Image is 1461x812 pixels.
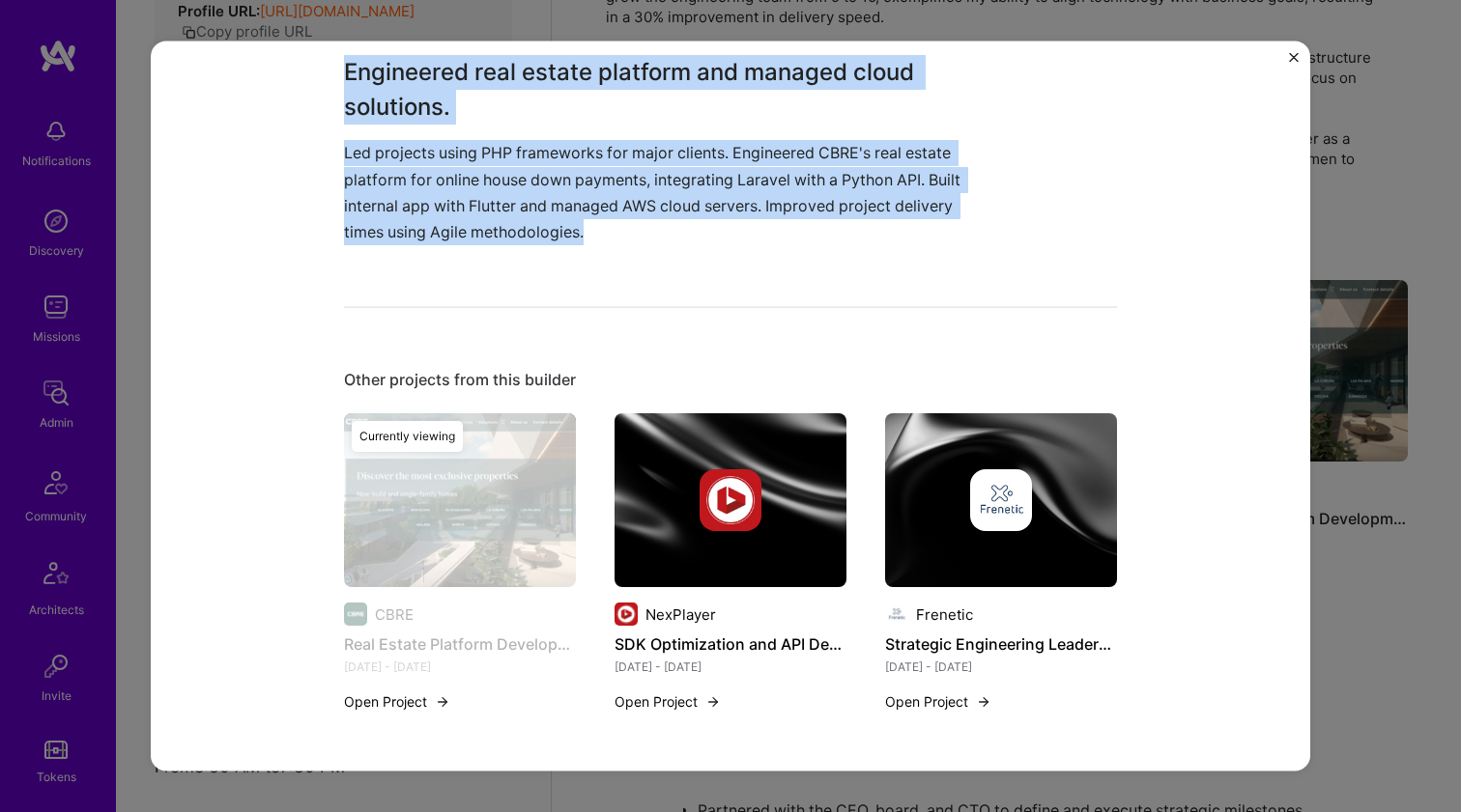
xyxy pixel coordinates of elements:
div: Currently viewing [352,421,463,452]
img: Real Estate Platform Development and Cloud Solutions [344,413,576,587]
div: Frenetic [916,603,973,624]
img: arrow-right [976,693,991,709]
div: NexPlayer [645,603,716,624]
img: Company logo [885,602,908,626]
div: [DATE] - [DATE] [885,657,1117,677]
img: arrow-right [435,693,450,709]
div: [DATE] - [DATE] [615,657,846,677]
img: cover [885,413,1117,587]
img: arrow-right [705,693,721,709]
h4: Strategic Engineering Leadership and Platform Scaling [885,631,1117,657]
img: cover [615,413,846,587]
button: Open Project [615,691,721,712]
button: Open Project [344,691,450,712]
button: Open Project [885,691,991,712]
h3: Engineered real estate platform and managed cloud solutions. [344,55,972,125]
h4: SDK Optimization and API Development [615,631,846,657]
p: Led projects using PHP frameworks for major clients. Engineered CBRE's real estate platform for o... [344,140,972,245]
img: Company logo [700,469,761,531]
img: Company logo [615,602,638,626]
button: Close [1289,52,1299,72]
div: Other projects from this builder [344,370,1117,390]
img: Company logo [970,469,1032,531]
